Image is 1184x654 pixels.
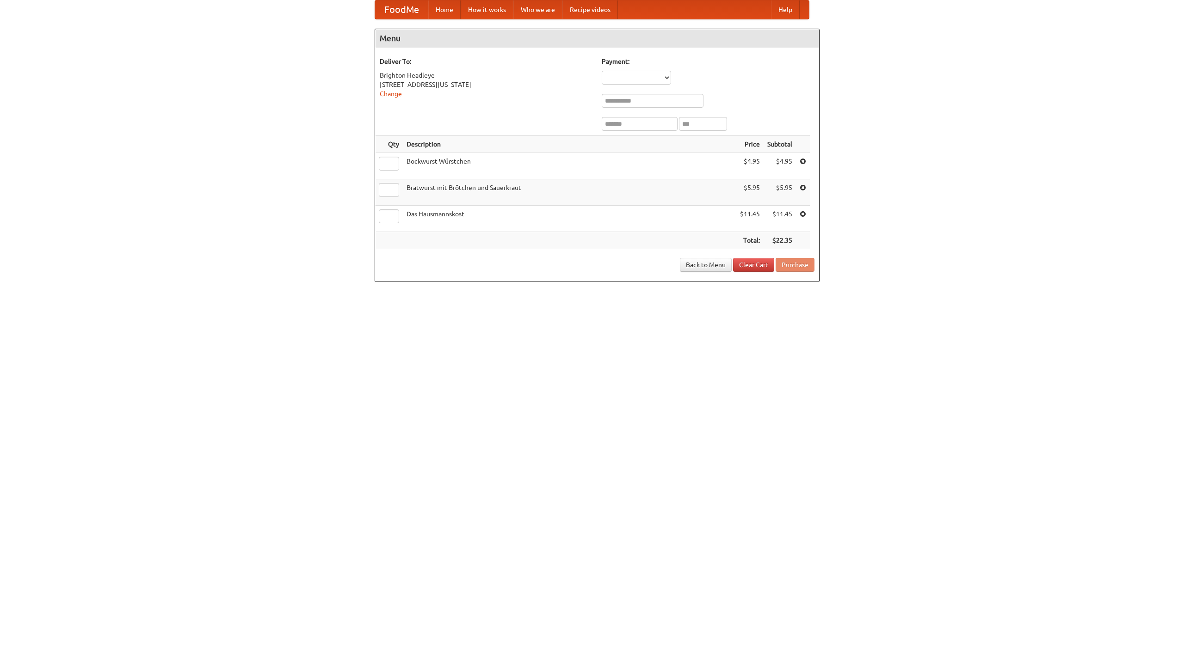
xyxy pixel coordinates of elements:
[403,136,736,153] th: Description
[380,80,592,89] div: [STREET_ADDRESS][US_STATE]
[375,0,428,19] a: FoodMe
[736,179,764,206] td: $5.95
[380,90,402,98] a: Change
[562,0,618,19] a: Recipe videos
[513,0,562,19] a: Who we are
[764,153,796,179] td: $4.95
[403,179,736,206] td: Bratwurst mit Brötchen und Sauerkraut
[375,136,403,153] th: Qty
[776,258,814,272] button: Purchase
[736,136,764,153] th: Price
[380,57,592,66] h5: Deliver To:
[680,258,732,272] a: Back to Menu
[403,153,736,179] td: Bockwurst Würstchen
[736,206,764,232] td: $11.45
[764,206,796,232] td: $11.45
[602,57,814,66] h5: Payment:
[764,179,796,206] td: $5.95
[380,71,592,80] div: Brighton Headleye
[375,29,819,48] h4: Menu
[403,206,736,232] td: Das Hausmannskost
[733,258,774,272] a: Clear Cart
[736,232,764,249] th: Total:
[764,136,796,153] th: Subtotal
[428,0,461,19] a: Home
[771,0,800,19] a: Help
[736,153,764,179] td: $4.95
[764,232,796,249] th: $22.35
[461,0,513,19] a: How it works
